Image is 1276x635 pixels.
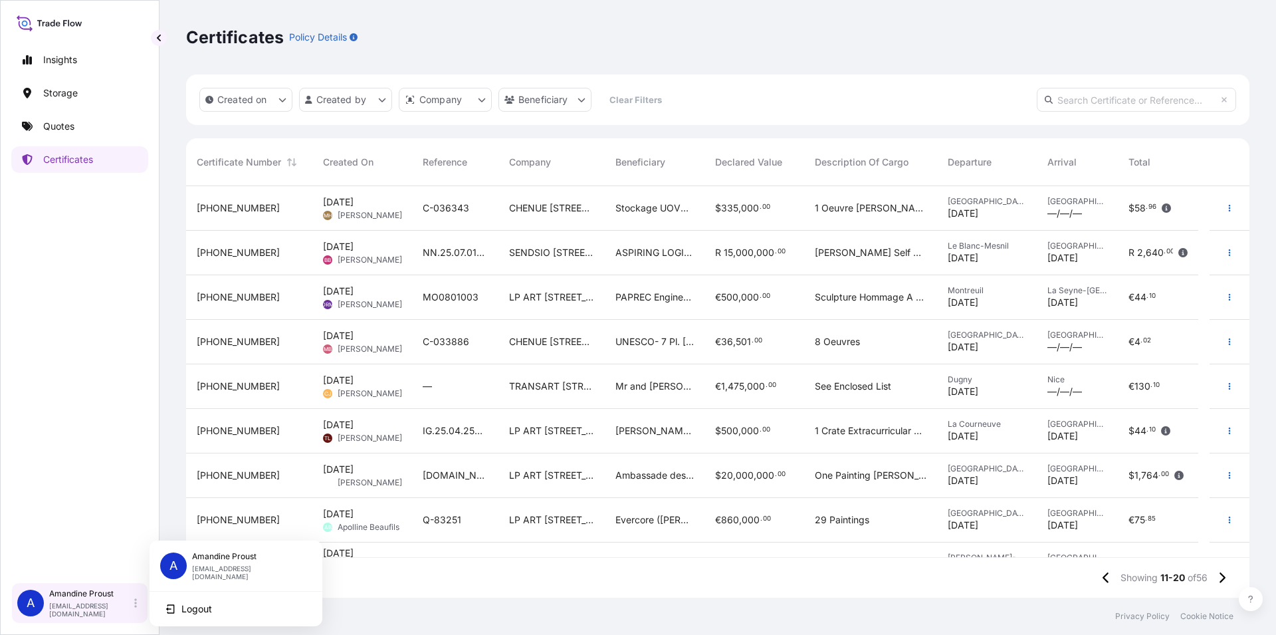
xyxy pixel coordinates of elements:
[721,337,733,346] span: 36
[1128,337,1134,346] span: €
[1146,428,1148,432] span: .
[1047,156,1077,169] span: Arrival
[323,507,354,521] span: [DATE]
[324,209,332,222] span: MH
[733,248,736,257] span: ,
[1047,430,1078,443] span: [DATE]
[742,515,760,525] span: 000
[1128,203,1134,213] span: $
[197,201,280,215] span: [PHONE_NUMBER]
[778,472,786,477] span: 00
[419,93,462,106] p: Company
[1134,337,1140,346] span: 4
[721,293,738,302] span: 500
[399,88,492,112] button: distributor Filter options
[1134,426,1146,436] span: 44
[49,588,132,599] p: Amandine Proust
[338,388,402,399] span: [PERSON_NAME]
[1047,340,1082,354] span: —/—/—
[197,424,280,438] span: [PHONE_NUMBER]
[324,387,332,400] span: CJ
[948,196,1026,207] span: [GEOGRAPHIC_DATA]
[715,248,721,257] span: R
[316,93,367,106] p: Created by
[724,248,733,257] span: 15
[509,469,594,482] span: LP ART [STREET_ADDRESS]
[423,156,467,169] span: Reference
[615,380,694,393] span: Mr and [PERSON_NAME]
[1047,508,1107,519] span: [GEOGRAPHIC_DATA]
[1128,471,1134,480] span: $
[27,596,35,610] span: A
[721,382,725,391] span: 1
[760,428,762,432] span: .
[948,296,978,309] span: [DATE]
[324,342,332,356] span: MB
[518,93,568,106] p: Beneficiary
[1146,248,1164,257] span: 640
[1047,463,1107,474] span: [GEOGRAPHIC_DATA]
[815,291,926,304] span: Sculpture Hommage A Eiffel Bronze Par [PERSON_NAME] Dim 180 X 40 X 275 Cm
[423,201,469,215] span: C-036343
[1047,285,1107,296] span: La Seyne-[GEOGRAPHIC_DATA]
[197,246,280,259] span: [PHONE_NUMBER]
[948,374,1026,385] span: Dugny
[338,477,402,488] span: [PERSON_NAME]
[323,195,354,209] span: [DATE]
[197,156,281,169] span: Certificate Number
[775,472,777,477] span: .
[715,426,721,436] span: $
[509,291,594,304] span: LP ART [STREET_ADDRESS]
[1115,611,1170,622] a: Privacy Policy
[752,338,754,343] span: .
[338,344,402,354] span: [PERSON_NAME]
[741,293,759,302] span: 000
[1047,419,1107,430] span: [GEOGRAPHIC_DATA]
[948,285,1026,296] span: Montreuil
[323,240,354,253] span: [DATE]
[715,337,721,346] span: €
[322,298,334,311] span: DRM
[1164,249,1166,254] span: .
[598,89,673,110] button: Clear Filters
[1146,205,1148,209] span: .
[948,508,1026,519] span: [GEOGRAPHIC_DATA]
[948,385,978,398] span: [DATE]
[615,513,694,527] span: Evercore ([PERSON_NAME]) [STREET_ADDRESS][PERSON_NAME]
[1128,426,1134,436] span: $
[778,249,786,254] span: 00
[762,294,770,299] span: 00
[1134,471,1138,480] span: 1
[1120,571,1158,584] span: Showing
[181,602,212,616] span: Logout
[192,551,301,562] p: Amandine Proust
[1134,515,1145,525] span: 75
[721,203,738,213] span: 335
[733,471,736,480] span: ,
[192,565,301,580] p: [EMAIL_ADDRESS][DOMAIN_NAME]
[1134,382,1150,391] span: 130
[509,201,594,215] span: CHENUE [STREET_ADDRESS]
[615,335,694,348] span: UNESCO- 7 Pl. [GEOGRAPHIC_DATA], [GEOGRAPHIC_DATA]
[338,299,402,310] span: [PERSON_NAME]
[768,383,776,388] span: 00
[815,246,926,259] span: [PERSON_NAME] Self Portrait Huile Sur Toile Montee Sur Panneau
[1188,571,1208,584] span: of 56
[1180,611,1233,622] a: Cookie Notice
[715,471,721,480] span: $
[615,246,694,259] span: ASPIRING LOGISTIC GROUP
[423,380,432,393] span: —
[323,463,354,476] span: [DATE]
[1047,196,1107,207] span: [GEOGRAPHIC_DATA]
[338,522,399,533] span: Apolline Beaufils
[715,382,721,391] span: €
[1158,472,1160,477] span: .
[43,53,77,66] p: Insights
[299,88,392,112] button: createdBy Filter options
[423,469,488,482] span: [DOMAIN_NAME]
[1161,472,1169,477] span: 00
[1134,203,1146,213] span: 58
[739,515,742,525] span: ,
[1047,474,1078,487] span: [DATE]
